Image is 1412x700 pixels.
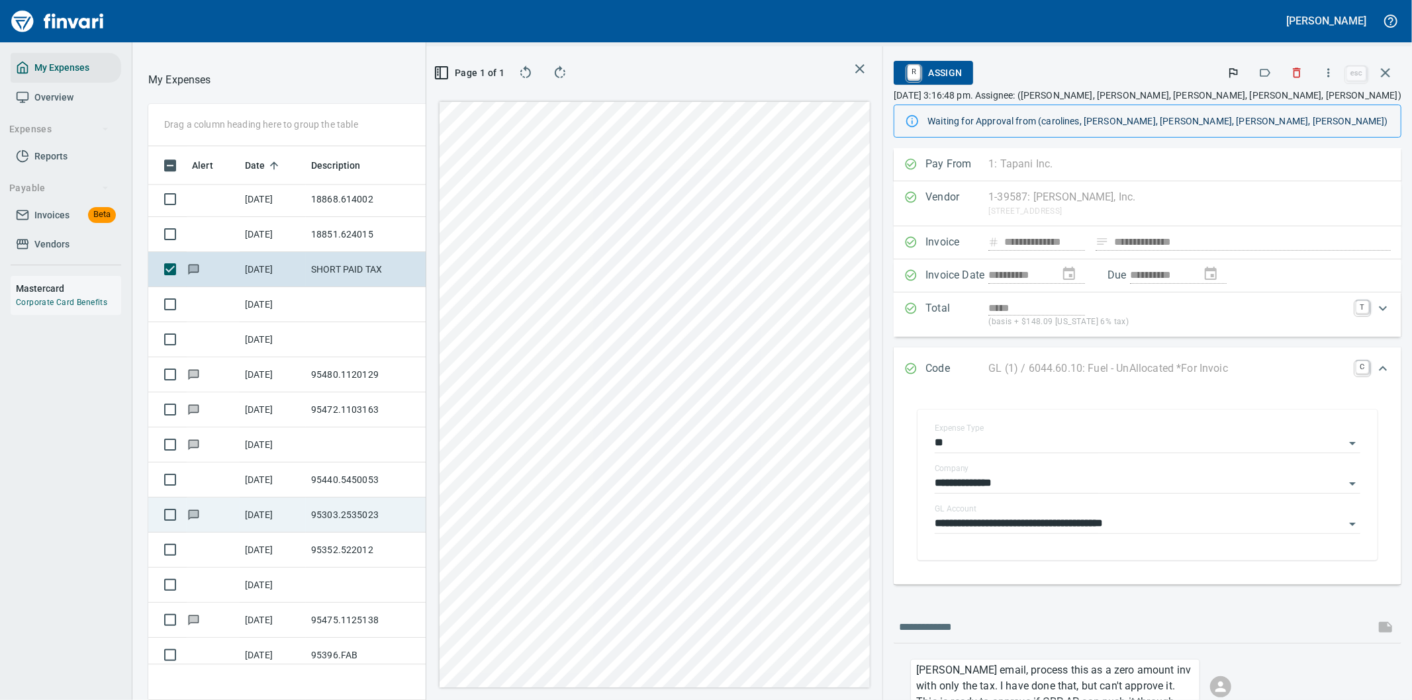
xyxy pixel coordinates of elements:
span: Overview [34,89,73,106]
td: 95396.FAB [306,638,425,673]
p: (basis + $148.09 [US_STATE] 6% tax) [988,316,1348,329]
span: My Expenses [34,60,89,76]
p: GL (1) / 6044.60.10: Fuel - UnAllocated *For Invoic [988,361,1228,376]
span: Beta [88,207,116,222]
td: 95472.1103163 [306,392,425,427]
span: Date [245,157,283,173]
span: Page 1 of 1 [442,65,499,81]
td: [DATE] [240,392,306,427]
td: SHORT PAID TAX [306,252,425,287]
span: Has messages [187,265,201,273]
td: 95440.5450053 [306,462,425,498]
span: This records your message into the invoice and notifies anyone mentioned [1370,611,1401,643]
div: Expand [894,292,1401,337]
a: My Expenses [11,53,121,83]
a: R [908,65,920,79]
td: [DATE] [240,462,306,498]
td: [DATE] [240,182,306,217]
td: 18851.624015 [306,217,425,252]
span: Date [245,157,265,173]
span: Has messages [187,370,201,378]
span: Description [311,157,361,173]
p: Drag a column heading here to group the table [164,118,358,131]
button: Discard [1282,58,1311,87]
div: Waiting for Approval from (carolines, [PERSON_NAME], [PERSON_NAME], [PERSON_NAME], [PERSON_NAME]) [927,109,1390,133]
span: Payable [9,180,109,197]
div: Expand [894,347,1401,391]
button: Payable [4,176,115,200]
p: [DATE] 3:16:48 pm. Assignee: ([PERSON_NAME], [PERSON_NAME], [PERSON_NAME], [PERSON_NAME], [PERSON... [894,89,1401,102]
p: Code [925,361,988,378]
label: Expense Type [935,424,984,432]
td: [DATE] [240,217,306,252]
span: Assign [904,62,962,84]
span: Has messages [187,440,201,449]
td: 95303.2535023 [306,498,425,533]
span: Has messages [187,510,201,519]
td: [DATE] [240,603,306,638]
button: Flag [1219,58,1248,87]
span: Alert [192,157,230,173]
span: Vendors [34,236,70,253]
a: Vendors [11,230,121,259]
button: RAssign [894,61,972,85]
span: Has messages [187,615,201,624]
button: Open [1343,474,1362,493]
button: Page 1 of 1 [437,61,504,85]
td: 95475.1125138 [306,603,425,638]
span: Has messages [187,405,201,414]
button: Expenses [4,117,115,142]
p: My Expenses [148,72,211,88]
button: Open [1343,434,1362,453]
span: Alert [192,157,213,173]
td: [DATE] [240,498,306,533]
h6: Mastercard [16,281,121,296]
span: Description [311,157,378,173]
a: Overview [11,83,121,112]
a: InvoicesBeta [11,200,121,230]
td: 95480.1120129 [306,357,425,392]
a: C [1356,361,1369,374]
td: [DATE] [240,533,306,568]
a: Corporate Card Benefits [16,298,107,307]
td: [DATE] [240,287,306,322]
label: Company [935,464,969,472]
p: Total [925,300,988,329]
td: [DATE] [240,427,306,462]
span: Expenses [9,121,109,138]
span: Reports [34,148,68,165]
a: T [1356,300,1369,314]
td: 95352.522012 [306,533,425,568]
td: [DATE] [240,252,306,287]
td: [DATE] [240,322,306,357]
nav: breadcrumb [148,72,211,88]
span: Invoices [34,207,70,224]
button: Labels [1250,58,1280,87]
td: [DATE] [240,568,306,603]
label: GL Account [935,505,976,513]
a: esc [1346,66,1366,81]
button: More [1314,58,1343,87]
a: Reports [11,142,121,171]
td: 18868.614002 [306,182,425,217]
td: [DATE] [240,638,306,673]
button: [PERSON_NAME] [1284,11,1370,31]
td: [DATE] [240,357,306,392]
h5: [PERSON_NAME] [1287,14,1366,28]
div: Expand [894,391,1401,585]
button: Open [1343,515,1362,533]
img: Finvari [8,5,107,37]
